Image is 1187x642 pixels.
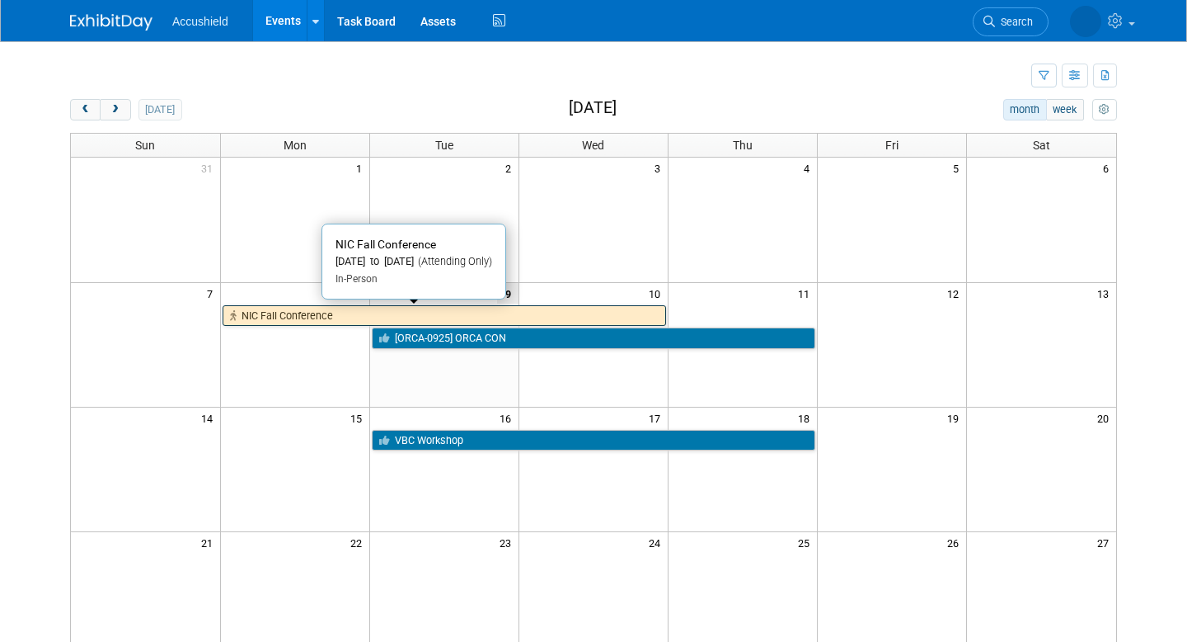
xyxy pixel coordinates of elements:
a: [ORCA-0925] ORCA CON [372,328,815,349]
span: NIC Fall Conference [335,238,436,251]
button: month [1003,99,1047,120]
span: 27 [1096,532,1116,553]
span: 15 [349,408,369,428]
span: 16 [498,408,518,428]
span: In-Person [335,273,378,285]
span: 18 [796,408,817,428]
button: [DATE] [138,99,182,120]
span: 17 [647,408,668,428]
div: [DATE] to [DATE] [335,255,492,269]
span: 26 [945,532,966,553]
span: 24 [647,532,668,553]
span: 25 [796,532,817,553]
span: 6 [1101,158,1116,178]
span: Fri [885,139,898,152]
span: 12 [945,283,966,304]
span: 19 [945,408,966,428]
span: 1 [354,158,369,178]
span: 3 [653,158,668,178]
span: 13 [1096,283,1116,304]
span: 21 [199,532,220,553]
button: prev [70,99,101,120]
span: Tue [435,139,453,152]
img: ExhibitDay [70,14,152,31]
span: 31 [199,158,220,178]
span: 14 [199,408,220,428]
span: Thu [733,139,753,152]
span: 22 [349,532,369,553]
span: 10 [647,283,668,304]
span: 9 [497,283,518,304]
span: 2 [504,158,518,178]
span: Wed [582,139,604,152]
a: Search [973,7,1049,36]
span: Sat [1033,139,1050,152]
a: VBC Workshop [372,430,815,451]
span: 20 [1096,408,1116,428]
span: Sun [135,139,155,152]
span: 7 [205,283,220,304]
span: 11 [796,283,817,304]
span: Search [995,16,1033,28]
button: next [100,99,130,120]
button: week [1046,99,1084,120]
img: Steve McGuire [1070,6,1101,37]
span: Mon [284,139,307,152]
span: 4 [802,158,817,178]
button: myCustomButton [1092,99,1117,120]
span: Accushield [172,15,228,28]
span: (Attending Only) [414,255,492,267]
i: Personalize Calendar [1099,105,1110,116]
span: 5 [951,158,966,178]
a: NIC Fall Conference [223,305,666,327]
h2: [DATE] [569,99,617,117]
span: 23 [498,532,518,553]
